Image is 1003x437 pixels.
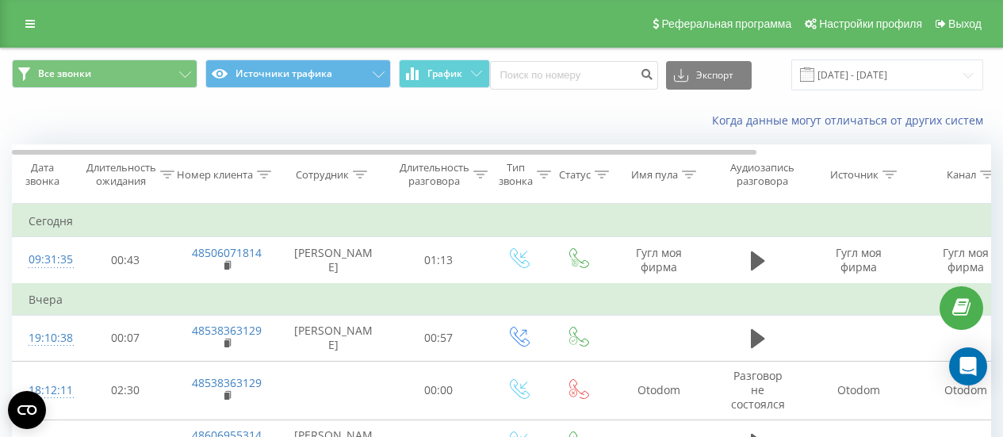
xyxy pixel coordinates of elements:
[819,17,922,30] span: Настройки профиля
[427,68,462,79] span: График
[389,237,488,284] td: 01:13
[278,315,389,361] td: [PERSON_NAME]
[631,168,678,182] div: Имя пула
[192,245,262,260] a: 48506071814
[296,168,349,182] div: Сотрудник
[490,61,658,90] input: Поиск по номеру
[38,67,91,80] span: Все звонки
[192,323,262,338] a: 48538363129
[499,161,533,188] div: Тип звонка
[29,323,60,354] div: 19:10:38
[389,361,488,420] td: 00:00
[205,59,391,88] button: Источники трафика
[76,237,175,284] td: 00:43
[29,244,60,275] div: 09:31:35
[607,237,710,284] td: Гугл моя фирма
[830,168,879,182] div: Источник
[29,375,60,406] div: 18:12:11
[948,17,982,30] span: Выход
[192,375,262,390] a: 48538363129
[8,391,46,429] button: Open CMP widget
[559,168,591,182] div: Статус
[661,17,791,30] span: Реферальная программа
[12,59,197,88] button: Все звонки
[86,161,156,188] div: Длительность ожидания
[666,61,752,90] button: Экспорт
[400,161,469,188] div: Длительность разговора
[731,368,785,412] span: Разговор не состоялся
[607,361,710,420] td: Otodom
[949,347,987,385] div: Open Intercom Messenger
[947,168,976,182] div: Канал
[712,113,991,128] a: Когда данные могут отличаться от других систем
[806,237,913,284] td: Гугл моя фирма
[76,361,175,420] td: 02:30
[177,168,253,182] div: Номер клиента
[724,161,801,188] div: Аудиозапись разговора
[278,237,389,284] td: [PERSON_NAME]
[389,315,488,361] td: 00:57
[13,161,71,188] div: Дата звонка
[806,361,913,420] td: Otodom
[399,59,490,88] button: График
[76,315,175,361] td: 00:07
